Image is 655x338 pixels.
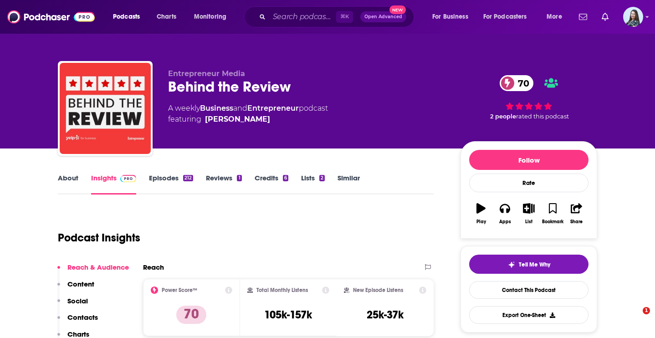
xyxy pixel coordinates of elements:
[432,10,468,23] span: For Business
[643,307,650,314] span: 1
[575,9,591,25] a: Show notifications dropdown
[168,103,328,125] div: A weekly podcast
[7,8,95,26] img: Podchaser - Follow, Share and Rate Podcasts
[67,280,94,288] p: Content
[338,174,360,195] a: Similar
[476,219,486,225] div: Play
[477,10,540,24] button: open menu
[483,10,527,23] span: For Podcasters
[565,197,588,230] button: Share
[57,280,94,297] button: Content
[67,313,98,322] p: Contacts
[58,231,140,245] h1: Podcast Insights
[499,219,511,225] div: Apps
[517,197,541,230] button: List
[570,219,583,225] div: Share
[623,7,643,27] span: Logged in as brookefortierpr
[188,10,238,24] button: open menu
[319,175,325,181] div: 2
[91,174,136,195] a: InsightsPodchaser Pro
[269,10,336,24] input: Search podcasts, credits, & more...
[120,175,136,182] img: Podchaser Pro
[623,7,643,27] button: Show profile menu
[256,287,308,293] h2: Total Monthly Listens
[469,255,588,274] button: tell me why sparkleTell Me Why
[255,174,288,195] a: Credits6
[162,287,197,293] h2: Power Score™
[67,263,129,271] p: Reach & Audience
[540,10,573,24] button: open menu
[253,6,423,27] div: Search podcasts, credits, & more...
[547,10,562,23] span: More
[469,174,588,192] div: Rate
[469,197,493,230] button: Play
[168,114,328,125] span: featuring
[509,75,534,91] span: 70
[490,113,516,120] span: 2 people
[364,15,402,19] span: Open Advanced
[157,10,176,23] span: Charts
[67,297,88,305] p: Social
[623,7,643,27] img: User Profile
[143,263,164,271] h2: Reach
[426,10,480,24] button: open menu
[206,174,241,195] a: Reviews1
[283,175,288,181] div: 6
[205,114,270,125] a: Emily Washcovick
[107,10,152,24] button: open menu
[367,308,404,322] h3: 25k-37k
[389,5,406,14] span: New
[151,10,182,24] a: Charts
[469,150,588,170] button: Follow
[237,175,241,181] div: 1
[183,175,193,181] div: 212
[58,174,78,195] a: About
[168,69,245,78] span: Entrepreneur Media
[149,174,193,195] a: Episodes212
[461,69,597,126] div: 70 2 peoplerated this podcast
[493,197,517,230] button: Apps
[353,287,403,293] h2: New Episode Listens
[301,174,325,195] a: Lists2
[500,75,534,91] a: 70
[469,306,588,324] button: Export One-Sheet
[336,11,353,23] span: ⌘ K
[57,313,98,330] button: Contacts
[542,219,563,225] div: Bookmark
[516,113,569,120] span: rated this podcast
[247,104,299,113] a: Entrepreneur
[519,261,550,268] span: Tell Me Why
[113,10,140,23] span: Podcasts
[200,104,233,113] a: Business
[233,104,247,113] span: and
[264,308,312,322] h3: 105k-157k
[525,219,532,225] div: List
[194,10,226,23] span: Monitoring
[60,63,151,154] img: Behind the Review
[57,263,129,280] button: Reach & Audience
[360,11,406,22] button: Open AdvancedNew
[176,306,206,324] p: 70
[469,281,588,299] a: Contact This Podcast
[57,297,88,313] button: Social
[508,261,515,268] img: tell me why sparkle
[624,307,646,329] iframe: Intercom live chat
[598,9,612,25] a: Show notifications dropdown
[541,197,564,230] button: Bookmark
